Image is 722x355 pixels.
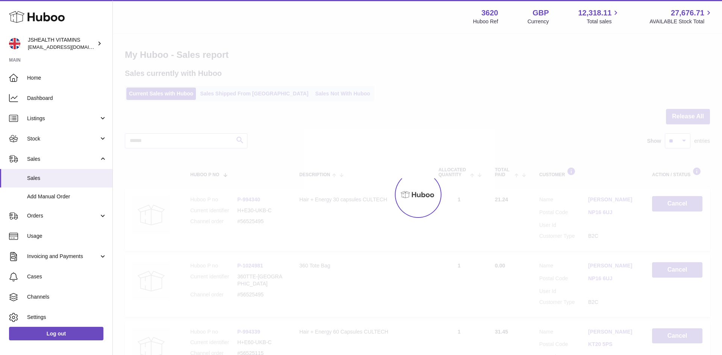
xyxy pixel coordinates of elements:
span: Sales [27,175,107,182]
span: Invoicing and Payments [27,253,99,260]
div: JSHEALTH VITAMINS [28,36,96,51]
span: Usage [27,233,107,240]
span: Cases [27,273,107,280]
span: Settings [27,314,107,321]
span: Stock [27,135,99,142]
span: Home [27,74,107,82]
a: 27,676.71 AVAILABLE Stock Total [649,8,713,25]
span: Sales [27,156,99,163]
span: 27,676.71 [671,8,704,18]
span: Orders [27,212,99,219]
div: Currency [528,18,549,25]
strong: GBP [532,8,549,18]
a: Log out [9,327,103,340]
span: 12,318.11 [578,8,611,18]
span: Total sales [587,18,620,25]
img: internalAdmin-3620@internal.huboo.com [9,38,20,49]
a: 12,318.11 Total sales [578,8,620,25]
span: Dashboard [27,95,107,102]
span: [EMAIL_ADDRESS][DOMAIN_NAME] [28,44,111,50]
strong: 3620 [481,8,498,18]
span: Add Manual Order [27,193,107,200]
span: Channels [27,293,107,301]
div: Huboo Ref [473,18,498,25]
span: AVAILABLE Stock Total [649,18,713,25]
span: Listings [27,115,99,122]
